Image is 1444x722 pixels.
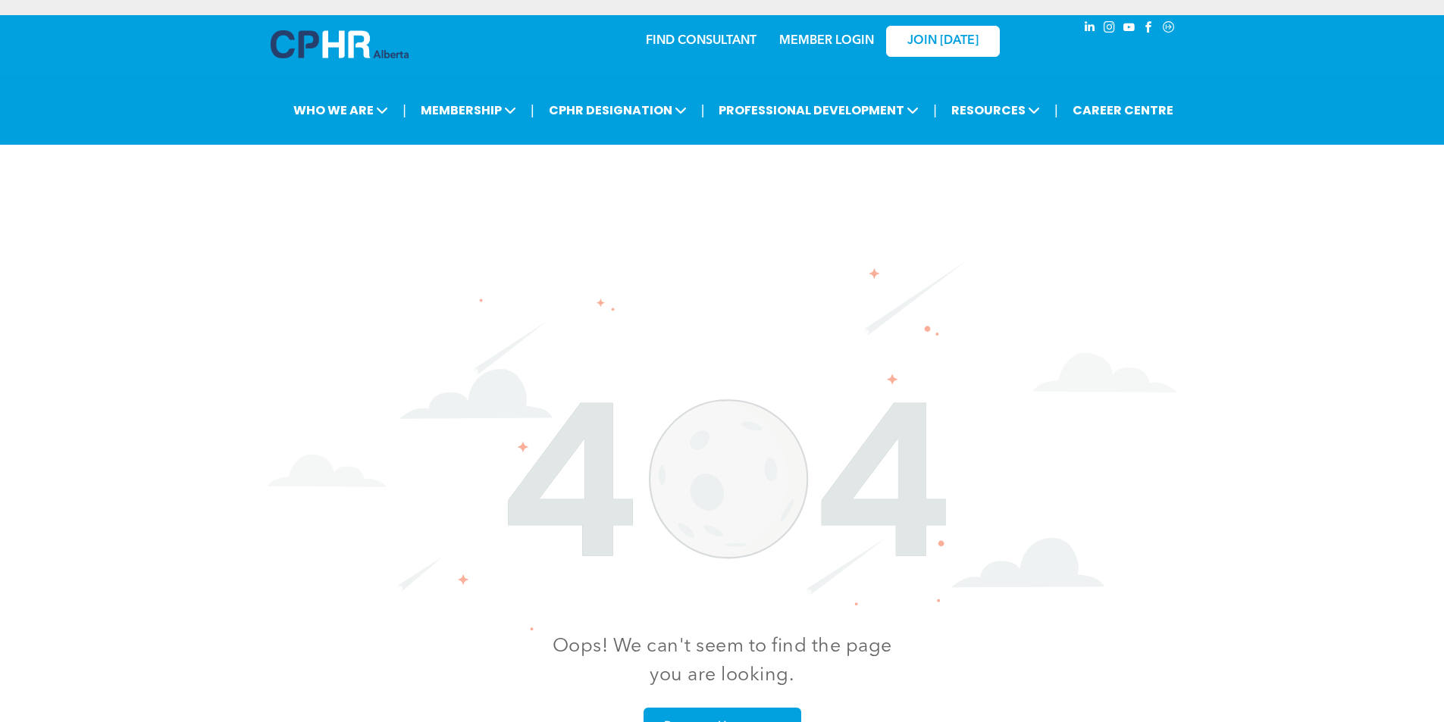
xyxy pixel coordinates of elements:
li: | [403,95,406,126]
span: JOIN [DATE] [907,34,979,48]
img: The number 404 is surrounded by clouds and stars on a white background. [268,258,1177,631]
span: PROFESSIONAL DEVELOPMENT [714,96,923,124]
a: FIND CONSULTANT [646,35,756,47]
li: | [531,95,534,126]
a: MEMBER LOGIN [779,35,874,47]
a: JOIN [DATE] [886,26,1000,57]
span: Oops! We can't seem to find the page you are looking. [553,637,892,685]
li: | [1054,95,1058,126]
a: CAREER CENTRE [1068,96,1178,124]
a: instagram [1101,19,1118,39]
a: youtube [1121,19,1138,39]
li: | [933,95,937,126]
a: linkedin [1082,19,1098,39]
a: facebook [1141,19,1157,39]
span: MEMBERSHIP [416,96,521,124]
img: A blue and white logo for cp alberta [271,30,409,58]
span: RESOURCES [947,96,1045,124]
a: Social network [1161,19,1177,39]
li: | [701,95,705,126]
span: WHO WE ARE [289,96,393,124]
span: CPHR DESIGNATION [544,96,691,124]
